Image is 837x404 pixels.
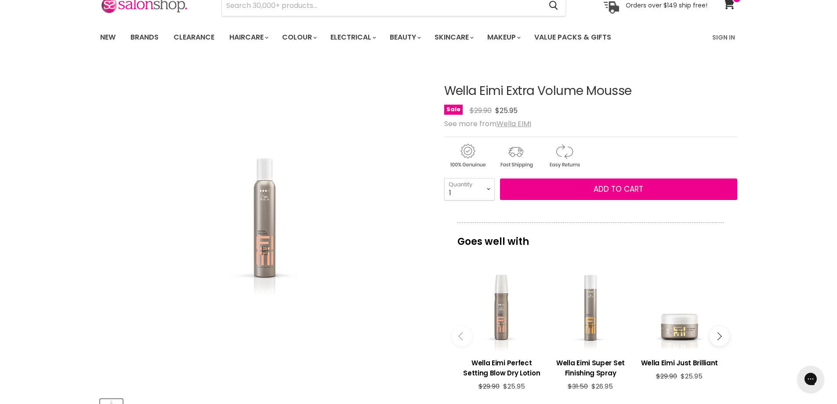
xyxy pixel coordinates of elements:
p: Orders over $149 ship free! [626,1,707,9]
a: Wella EIMI [496,119,531,129]
a: Makeup [481,28,526,47]
nav: Main [89,25,748,50]
a: View product:Wella Eimi Super Set Finishing Spray [551,351,630,382]
span: $26.95 [591,382,613,391]
span: $29.90 [470,106,492,116]
a: Skincare [428,28,479,47]
a: Clearance [167,28,221,47]
span: $25.95 [495,106,518,116]
ul: Main menu [94,25,663,50]
a: View product:Wella Eimi Perfect Setting Blow Dry Lotion [462,351,542,382]
span: See more from [444,119,531,129]
a: New [94,28,122,47]
a: Electrical [324,28,381,47]
h3: Wella Eimi Perfect Setting Blow Dry Lotion [462,358,542,378]
a: Brands [124,28,165,47]
img: genuine.gif [444,142,491,169]
h3: Wella Eimi Super Set Finishing Spray [551,358,630,378]
span: Add to cart [594,184,643,194]
span: $25.95 [503,382,525,391]
div: Wella Eimi Extra Volume Mousse image. Click or Scroll to Zoom. [100,62,428,391]
h1: Wella Eimi Extra Volume Mousse [444,84,737,98]
img: shipping.gif [493,142,539,169]
iframe: Gorgias live chat messenger [793,363,828,395]
span: $31.50 [568,382,588,391]
p: Goes well with [457,222,724,251]
span: Sale [444,105,463,115]
img: Wella Eimi Extra Volume Mousse [194,156,334,297]
a: Value Packs & Gifts [528,28,618,47]
button: Add to cart [500,178,737,200]
a: View product:Wella Eimi Just Brilliant [639,351,719,372]
span: $25.95 [681,371,703,381]
a: Haircare [223,28,274,47]
select: Quantity [444,178,495,200]
h3: Wella Eimi Just Brilliant [639,358,719,368]
span: $29.90 [656,371,677,381]
img: returns.gif [541,142,587,169]
a: Sign In [707,28,740,47]
a: Colour [275,28,322,47]
span: $29.90 [478,382,500,391]
a: Beauty [383,28,426,47]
